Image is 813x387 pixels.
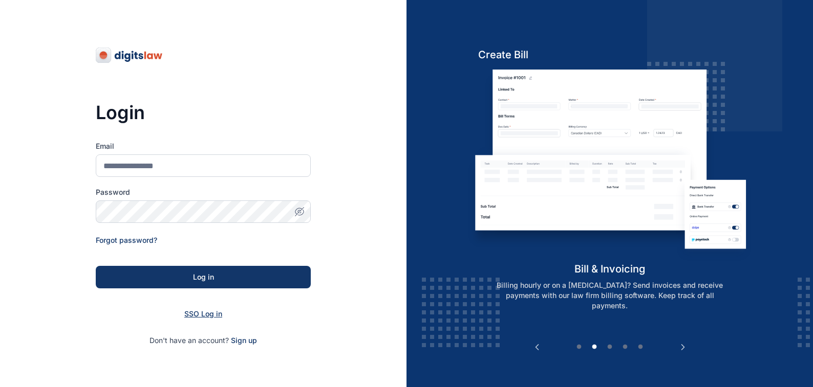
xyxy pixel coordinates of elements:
button: 1 [574,342,584,352]
a: Forgot password? [96,236,157,244]
h5: bill & invoicing [468,262,752,276]
h3: Login [96,102,311,123]
button: 4 [620,342,630,352]
button: 5 [635,342,646,352]
p: Billing hourly or on a [MEDICAL_DATA]? Send invoices and receive payments with our law firm billi... [479,280,741,311]
p: Don't have an account? [96,335,311,346]
a: SSO Log in [184,309,222,318]
img: bill-and-invoicin [468,70,752,261]
a: Sign up [231,336,257,345]
button: 3 [605,342,615,352]
h5: Create Bill [468,48,752,62]
button: 2 [589,342,600,352]
button: Previous [532,342,542,352]
img: digitslaw-logo [96,47,163,63]
button: Log in [96,266,311,288]
span: Sign up [231,335,257,346]
button: Next [678,342,688,352]
label: Email [96,141,311,151]
div: Log in [112,272,294,282]
label: Password [96,187,311,197]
